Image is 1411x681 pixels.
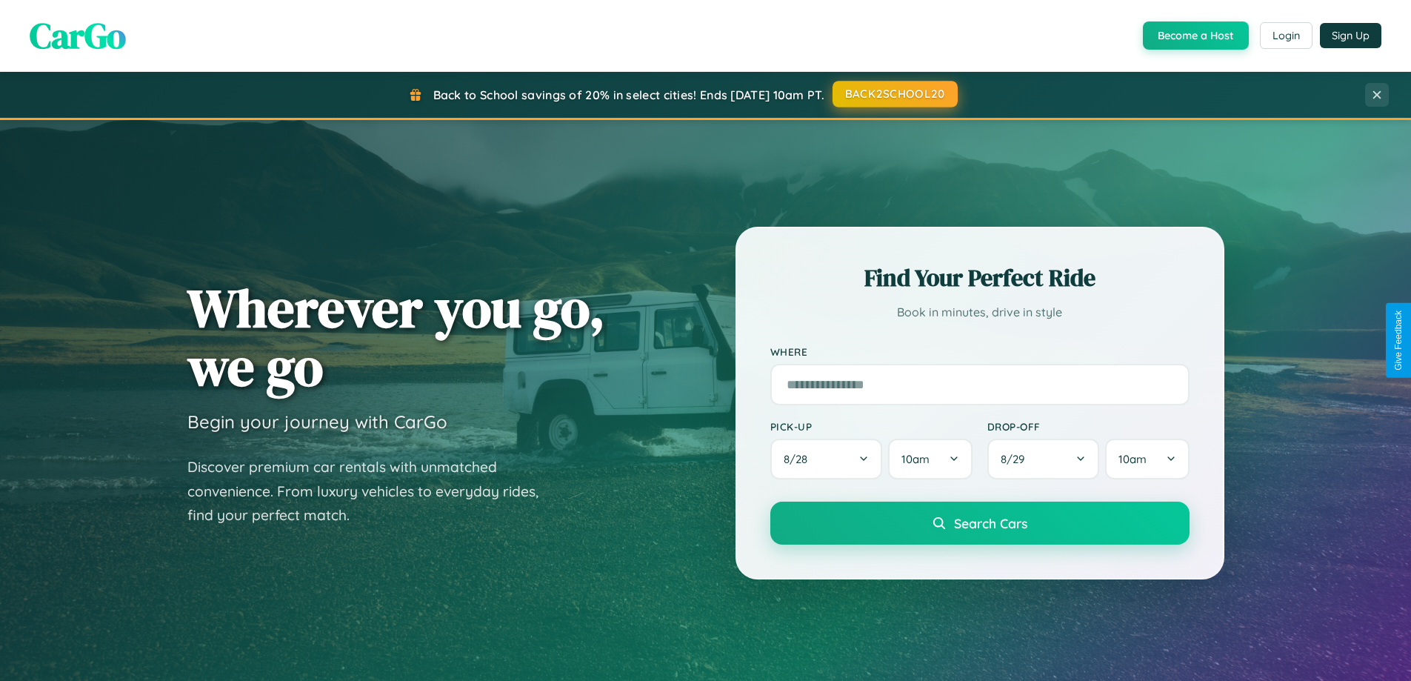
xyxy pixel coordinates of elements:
button: 8/29 [987,439,1100,479]
label: Pick-up [770,420,973,433]
span: Search Cars [954,515,1027,531]
button: 8/28 [770,439,883,479]
span: 10am [1118,452,1147,466]
span: 8 / 29 [1001,452,1032,466]
h3: Begin your journey with CarGo [187,411,447,433]
button: Login [1260,22,1312,49]
h1: Wherever you go, we go [187,279,605,396]
p: Book in minutes, drive in style [770,302,1190,323]
span: CarGo [30,11,126,60]
button: Sign Up [1320,23,1381,48]
label: Drop-off [987,420,1190,433]
button: Search Cars [770,502,1190,545]
span: 8 / 28 [784,452,815,466]
label: Where [770,345,1190,358]
span: Back to School savings of 20% in select cities! Ends [DATE] 10am PT. [433,87,824,102]
p: Discover premium car rentals with unmatched convenience. From luxury vehicles to everyday rides, ... [187,455,558,528]
div: Give Feedback [1393,310,1404,371]
span: 10am [901,452,930,466]
button: 10am [888,439,972,479]
button: BACK2SCHOOL20 [833,81,958,107]
button: Become a Host [1143,21,1249,50]
button: 10am [1105,439,1189,479]
h2: Find Your Perfect Ride [770,262,1190,294]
